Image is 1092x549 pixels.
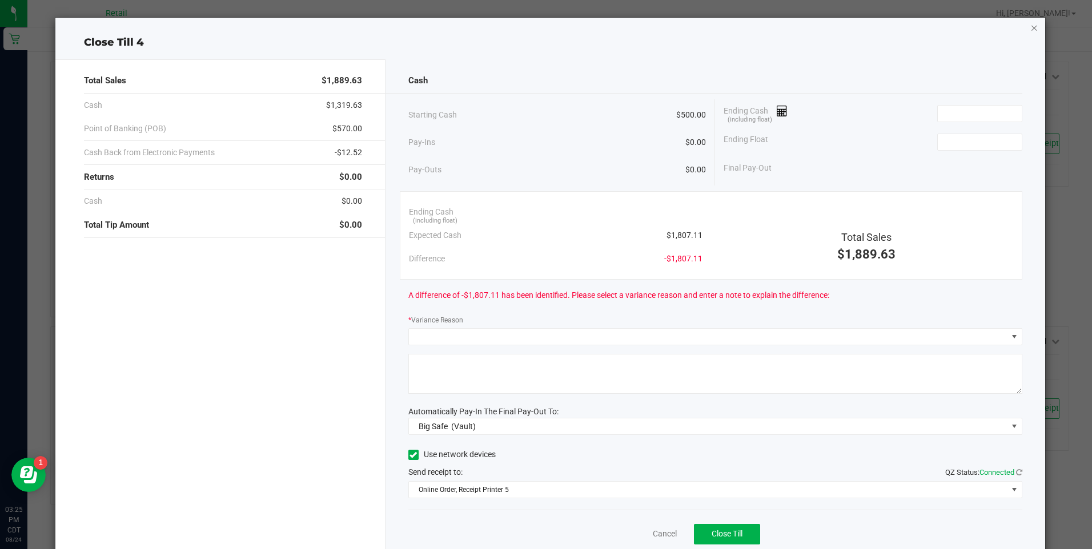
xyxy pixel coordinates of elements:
span: Cash [84,99,102,111]
span: A difference of -$1,807.11 has been identified. Please select a variance reason and enter a note ... [408,289,829,301]
span: $0.00 [339,219,362,232]
span: (Vault) [451,422,476,431]
span: Send receipt to: [408,467,463,477]
span: $1,889.63 [322,74,362,87]
span: Ending Float [724,134,768,151]
span: Difference [409,253,445,265]
span: Total Sales [841,231,892,243]
span: Final Pay-Out [724,162,772,174]
span: Ending Cash [724,105,788,122]
span: Connected [979,468,1014,477]
span: Point of Banking (POB) [84,123,166,135]
span: QZ Status: [945,468,1022,477]
span: -$1,807.11 [664,253,702,265]
iframe: Resource center [11,458,46,492]
div: Close Till 4 [55,35,1045,50]
label: Use network devices [408,449,496,461]
span: Big Safe [419,422,448,431]
span: (including float) [728,115,772,125]
span: Total Tip Amount [84,219,149,232]
span: $570.00 [332,123,362,135]
span: Cash [408,74,428,87]
span: Pay-Ins [408,136,435,148]
span: Online Order, Receipt Printer 5 [409,482,1007,498]
div: Returns [84,165,362,189]
span: $1,889.63 [837,247,896,261]
span: $1,807.11 [667,229,702,241]
span: $0.00 [339,171,362,184]
span: Automatically Pay-In The Final Pay-Out To: [408,407,559,416]
span: Cash [84,195,102,207]
iframe: Resource center unread badge [34,456,47,470]
span: Cash Back from Electronic Payments [84,147,215,159]
label: Variance Reason [408,315,463,325]
a: Cancel [653,528,677,540]
span: Expected Cash [409,229,461,241]
span: $1,319.63 [326,99,362,111]
span: (including float) [413,216,457,226]
span: $500.00 [676,109,706,121]
span: $0.00 [342,195,362,207]
span: Starting Cash [408,109,457,121]
button: Close Till [694,524,760,544]
span: Close Till [712,529,742,538]
span: $0.00 [685,164,706,176]
span: Ending Cash [409,206,453,218]
span: Total Sales [84,74,126,87]
span: -$12.52 [335,147,362,159]
span: Pay-Outs [408,164,441,176]
span: $0.00 [685,136,706,148]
